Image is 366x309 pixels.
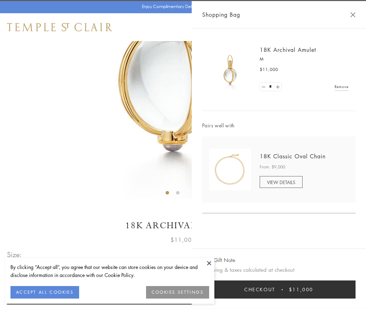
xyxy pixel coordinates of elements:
[267,179,295,185] span: VIEW DETAILS
[202,256,235,264] button: Add Gift Note
[260,66,278,73] span: $11,000
[260,82,267,91] a: Set quantity to 0
[260,46,316,54] a: 18K Archival Amulet
[7,220,359,232] h1: 18K Archival Amulet
[202,266,356,274] p: Shipping & taxes calculated at checkout
[289,286,313,293] span: $11,000
[170,235,196,244] span: $11,000
[274,82,281,91] a: Set quantity to 2
[7,249,22,260] span: Size:
[7,23,112,31] img: Temple St. Clair
[244,286,275,293] span: Checkout
[202,121,356,129] span: Pairs well with
[10,263,209,279] div: By clicking “Accept all”, you agree that our website can store cookies on your device and disclos...
[260,176,303,188] a: VIEW DETAILS
[260,152,326,160] a: 18K Classic Oval Chain
[142,3,221,10] p: Enjoy Complimentary Delivery & Returns
[202,10,240,19] span: Shopping Bag
[209,149,251,190] img: N88865-OV18
[335,83,349,90] a: Remove
[202,280,356,299] button: Checkout $11,000
[260,164,285,171] span: From: $9,000
[146,286,209,299] button: COOKIES SETTINGS
[260,56,349,63] p: M
[350,12,356,17] button: Close Shopping Bag
[209,49,251,90] img: 18K Archival Amulet
[10,286,79,299] button: ACCEPT ALL COOKIES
